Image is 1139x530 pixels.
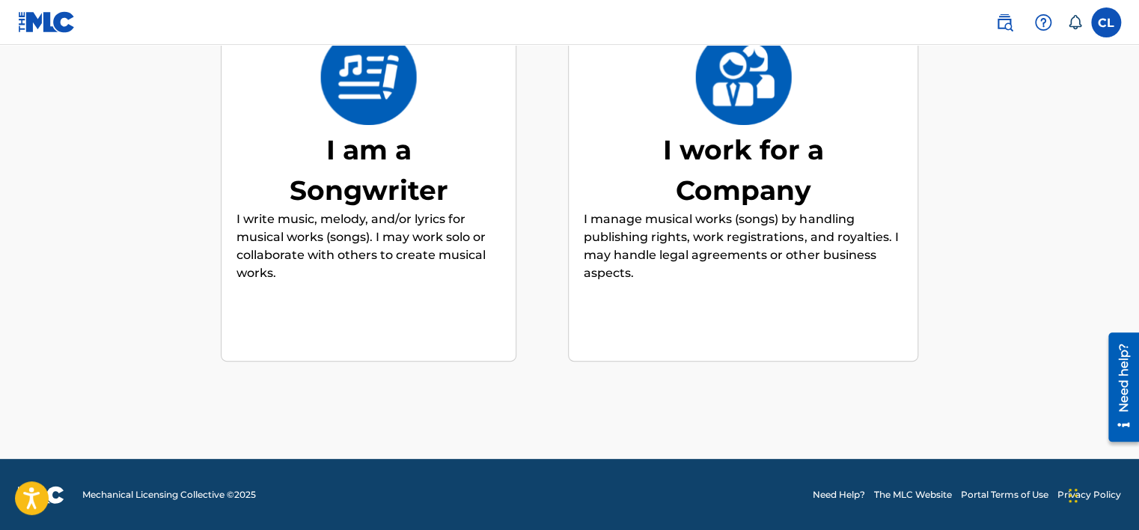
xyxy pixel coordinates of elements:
img: logo [18,486,64,504]
img: search [995,13,1013,31]
p: I write music, melody, and/or lyrics for musical works (songs). I may work solo or collaborate wi... [236,210,501,282]
div: I work for a Company [631,130,855,210]
p: I manage musical works (songs) by handling publishing rights, work registrations, and royalties. ... [584,210,903,282]
span: Mechanical Licensing Collective © 2025 [82,488,256,502]
a: The MLC Website [874,488,952,502]
a: Portal Terms of Use [961,488,1048,502]
div: Notifications [1067,15,1082,30]
div: Help [1028,7,1058,37]
div: I am a SongwriterI am a SongwriterI write music, melody, and/or lyrics for musical works (songs).... [221,5,516,362]
div: Drag [1069,473,1078,518]
img: help [1034,13,1052,31]
div: I am a Songwriter [257,130,481,210]
a: Privacy Policy [1057,488,1121,502]
a: Need Help? [813,488,865,502]
iframe: Resource Center [1097,327,1139,448]
div: I work for a CompanyI work for a CompanyI manage musical works (songs) by handling publishing rig... [568,5,918,362]
div: User Menu [1091,7,1121,37]
img: I am a Songwriter [320,29,418,125]
iframe: Chat Widget [1064,458,1139,530]
img: I work for a Company [694,29,793,125]
a: Public Search [989,7,1019,37]
img: MLC Logo [18,11,76,33]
